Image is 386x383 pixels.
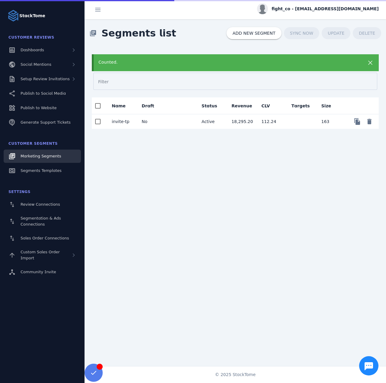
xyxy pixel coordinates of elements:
[272,6,379,12] span: fight_co - [EMAIL_ADDRESS][DOMAIN_NAME]
[21,120,71,125] span: Generate Support Tickets
[351,116,363,128] button: Copy
[231,103,257,109] div: Revenue
[4,150,81,163] a: Marketing Segments
[233,31,275,35] span: ADD NEW SEGMENT
[98,79,109,84] mat-label: Filter
[201,103,223,109] div: Status
[4,116,81,129] a: Generate Support Tickets
[227,27,281,39] button: ADD NEW SEGMENT
[107,114,137,129] mat-cell: invite-tp
[257,3,379,14] button: fight_co - [EMAIL_ADDRESS][DOMAIN_NAME]
[4,265,81,279] a: Community Invite
[21,270,56,274] span: Community Invite
[201,103,217,109] div: Status
[227,114,256,129] mat-cell: 18,295.20
[21,48,44,52] span: Dashboards
[21,236,69,240] span: Sales Order Connections
[21,168,62,173] span: Segments Templates
[21,91,66,96] span: Publish to Social Media
[8,190,31,194] span: Settings
[89,30,97,37] mat-icon: library_books
[8,141,58,146] span: Customer Segments
[98,59,346,65] div: Counted.
[142,103,159,109] div: Draft
[317,114,346,129] mat-cell: 163
[287,97,317,114] mat-header-cell: Targets
[7,10,19,22] img: Logo image
[197,114,227,129] mat-cell: Active
[4,198,81,211] a: Review Connections
[97,21,181,45] span: Segments list
[112,103,126,109] div: Name
[21,154,61,158] span: Marketing Segments
[4,164,81,177] a: Segments Templates
[231,103,252,109] div: Revenue
[21,202,60,207] span: Review Connections
[257,3,268,14] img: profile.jpg
[262,103,275,109] div: CLV
[137,114,167,129] mat-cell: No
[257,114,287,129] mat-cell: 112.24
[112,103,131,109] div: Name
[21,250,60,260] span: Custom Sales Order Import
[142,103,154,109] div: Draft
[21,106,56,110] span: Publish to Website
[363,116,375,128] button: Delete
[8,35,54,40] span: Customer Reviews
[262,103,270,109] div: CLV
[4,232,81,245] a: Sales Order Connections
[4,87,81,100] a: Publish to Social Media
[4,212,81,230] a: Segmentation & Ads Connections
[321,103,331,109] div: Size
[21,216,61,226] span: Segmentation & Ads Connections
[21,77,70,81] span: Setup Review Invitations
[4,101,81,115] a: Publish to Website
[19,13,45,19] strong: StackTome
[215,372,256,378] span: © 2025 StackTome
[321,103,337,109] div: Size
[21,62,51,67] span: Social Mentions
